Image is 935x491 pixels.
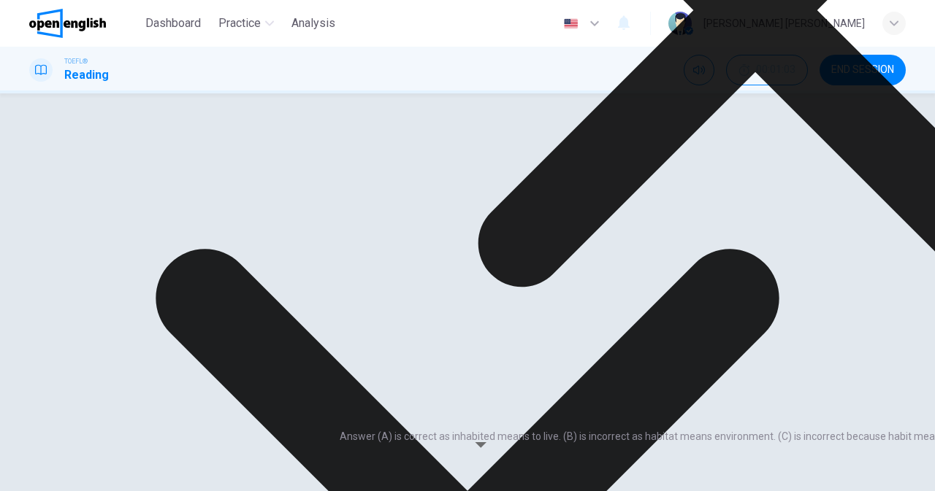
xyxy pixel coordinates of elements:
[29,9,106,38] img: OpenEnglish logo
[64,56,88,66] span: TOEFL®
[291,15,335,32] span: Analysis
[145,15,201,32] span: Dashboard
[218,15,261,32] span: Practice
[64,66,109,84] h1: Reading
